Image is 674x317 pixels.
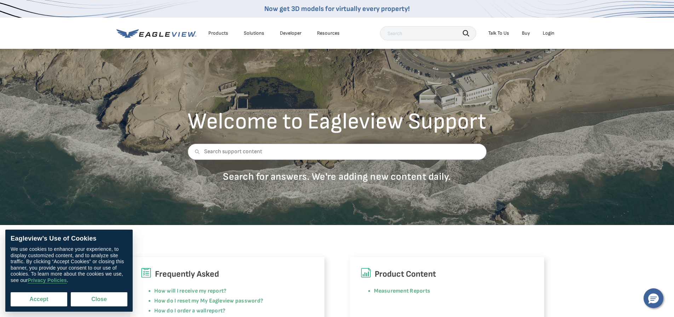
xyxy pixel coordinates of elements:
h6: Frequently Asked [141,267,314,281]
a: Now get 3D models for virtually every property! [264,5,410,13]
a: Privacy Policies [28,277,67,283]
a: Measurement Reports [374,288,431,294]
button: Close [71,292,127,306]
div: Talk To Us [488,30,509,36]
h2: Welcome to Eagleview Support [188,110,486,133]
a: Buy [522,30,530,36]
input: Search support content [188,144,486,160]
h6: Product Content [361,267,534,281]
a: How do I reset my My Eagleview password? [154,298,264,304]
div: Eagleview’s Use of Cookies [11,235,127,243]
a: ? [223,307,225,314]
a: report [207,307,223,314]
div: Solutions [244,30,264,36]
div: We use cookies to enhance your experience, to display customized content, and to analyze site tra... [11,246,127,283]
a: How do I order a wall [154,307,207,314]
button: Accept [11,292,67,306]
input: Search [380,26,476,40]
p: Search for answers. We're adding new content daily. [188,171,486,183]
a: Developer [280,30,301,36]
a: How will I receive my report? [154,288,227,294]
div: Products [208,30,228,36]
button: Hello, have a question? Let’s chat. [644,288,663,308]
div: Resources [317,30,340,36]
div: Login [543,30,554,36]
